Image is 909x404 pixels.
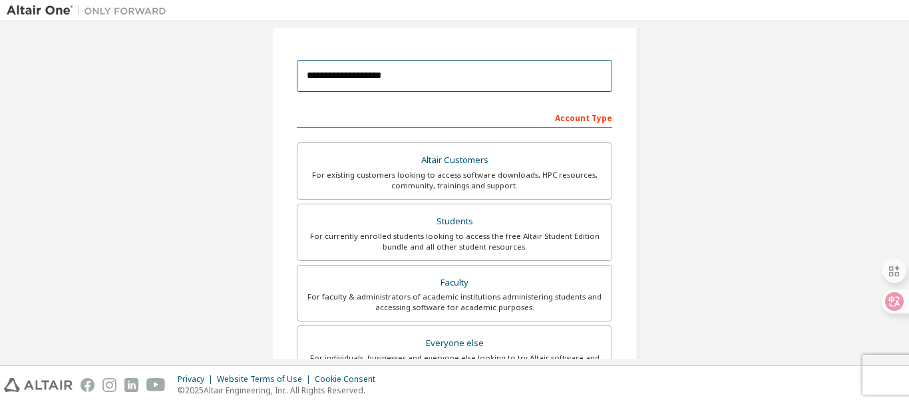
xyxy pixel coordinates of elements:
img: instagram.svg [102,378,116,392]
img: linkedin.svg [124,378,138,392]
p: © 2025 Altair Engineering, Inc. All Rights Reserved. [178,385,383,396]
div: Faculty [305,274,604,292]
div: Students [305,212,604,231]
img: Altair One [7,4,173,17]
img: youtube.svg [146,378,166,392]
div: Altair Customers [305,151,604,170]
div: Cookie Consent [315,374,383,385]
img: facebook.svg [81,378,94,392]
div: For existing customers looking to access software downloads, HPC resources, community, trainings ... [305,170,604,191]
div: Privacy [178,374,217,385]
img: altair_logo.svg [4,378,73,392]
div: For individuals, businesses and everyone else looking to try Altair software and explore our prod... [305,353,604,374]
div: Everyone else [305,334,604,353]
div: Website Terms of Use [217,374,315,385]
div: For faculty & administrators of academic institutions administering students and accessing softwa... [305,292,604,313]
div: Account Type [297,106,612,128]
div: For currently enrolled students looking to access the free Altair Student Edition bundle and all ... [305,231,604,252]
